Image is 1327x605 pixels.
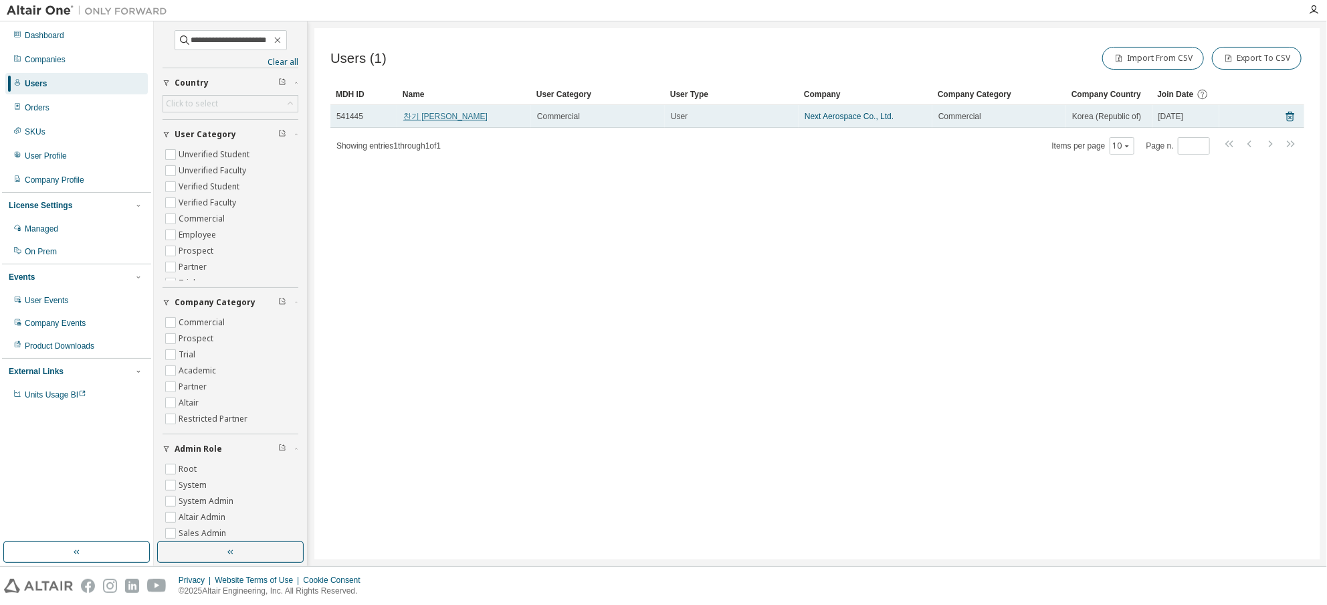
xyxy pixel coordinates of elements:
[336,84,392,105] div: MDH ID
[25,390,86,400] span: Units Usage BI
[805,112,894,121] a: Next Aerospace Co., Ltd.
[25,102,49,113] div: Orders
[125,579,139,593] img: linkedin.svg
[25,126,45,137] div: SKUs
[25,54,66,65] div: Companies
[1102,47,1204,70] button: Import From CSV
[166,98,218,109] div: Click to select
[25,78,47,89] div: Users
[1158,111,1184,122] span: [DATE]
[179,275,198,291] label: Trial
[537,111,580,122] span: Commercial
[25,224,58,234] div: Managed
[330,51,387,66] span: Users (1)
[1212,47,1302,70] button: Export To CSV
[336,141,441,151] span: Showing entries 1 through 1 of 1
[278,129,286,140] span: Clear filter
[25,30,64,41] div: Dashboard
[175,444,222,454] span: Admin Role
[25,151,67,161] div: User Profile
[163,96,298,112] div: Click to select
[179,525,229,541] label: Sales Admin
[179,461,199,477] label: Root
[179,363,219,379] label: Academic
[938,111,981,122] span: Commercial
[163,434,298,464] button: Admin Role
[175,297,256,308] span: Company Category
[1146,137,1210,155] span: Page n.
[25,341,94,351] div: Product Downloads
[25,246,57,257] div: On Prem
[336,111,363,122] span: 541445
[670,84,793,105] div: User Type
[1072,111,1141,122] span: Korea (Republic of)
[179,147,252,163] label: Unverified Student
[303,575,368,586] div: Cookie Consent
[1071,84,1147,105] div: Company Country
[147,579,167,593] img: youtube.svg
[9,200,72,211] div: License Settings
[278,297,286,308] span: Clear filter
[163,288,298,317] button: Company Category
[938,84,1061,105] div: Company Category
[179,575,215,586] div: Privacy
[179,379,209,395] label: Partner
[9,366,64,377] div: External Links
[1197,88,1209,100] svg: Date when the user was first added or directly signed up. If the user was deleted and later re-ad...
[1113,141,1131,151] button: 10
[1052,137,1134,155] span: Items per page
[9,272,35,282] div: Events
[179,211,227,227] label: Commercial
[103,579,117,593] img: instagram.svg
[81,579,95,593] img: facebook.svg
[804,84,927,105] div: Company
[179,411,250,427] label: Restricted Partner
[179,493,236,509] label: System Admin
[278,444,286,454] span: Clear filter
[179,315,227,331] label: Commercial
[179,227,219,243] label: Employee
[278,78,286,88] span: Clear filter
[179,509,228,525] label: Altair Admin
[179,586,369,597] p: © 2025 Altair Engineering, Inc. All Rights Reserved.
[7,4,174,17] img: Altair One
[179,163,249,179] label: Unverified Faculty
[179,477,209,493] label: System
[163,120,298,149] button: User Category
[536,84,659,105] div: User Category
[179,243,216,259] label: Prospect
[179,331,216,347] label: Prospect
[179,179,242,195] label: Verified Student
[25,318,86,329] div: Company Events
[175,129,236,140] span: User Category
[163,68,298,98] button: Country
[175,78,209,88] span: Country
[163,57,298,68] a: Clear all
[179,395,201,411] label: Altair
[25,295,68,306] div: User Events
[671,111,688,122] span: User
[4,579,73,593] img: altair_logo.svg
[403,112,488,121] a: 찬기 [PERSON_NAME]
[179,347,198,363] label: Trial
[1158,90,1194,99] span: Join Date
[179,259,209,275] label: Partner
[179,195,239,211] label: Verified Faculty
[25,175,84,185] div: Company Profile
[403,84,526,105] div: Name
[215,575,303,586] div: Website Terms of Use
